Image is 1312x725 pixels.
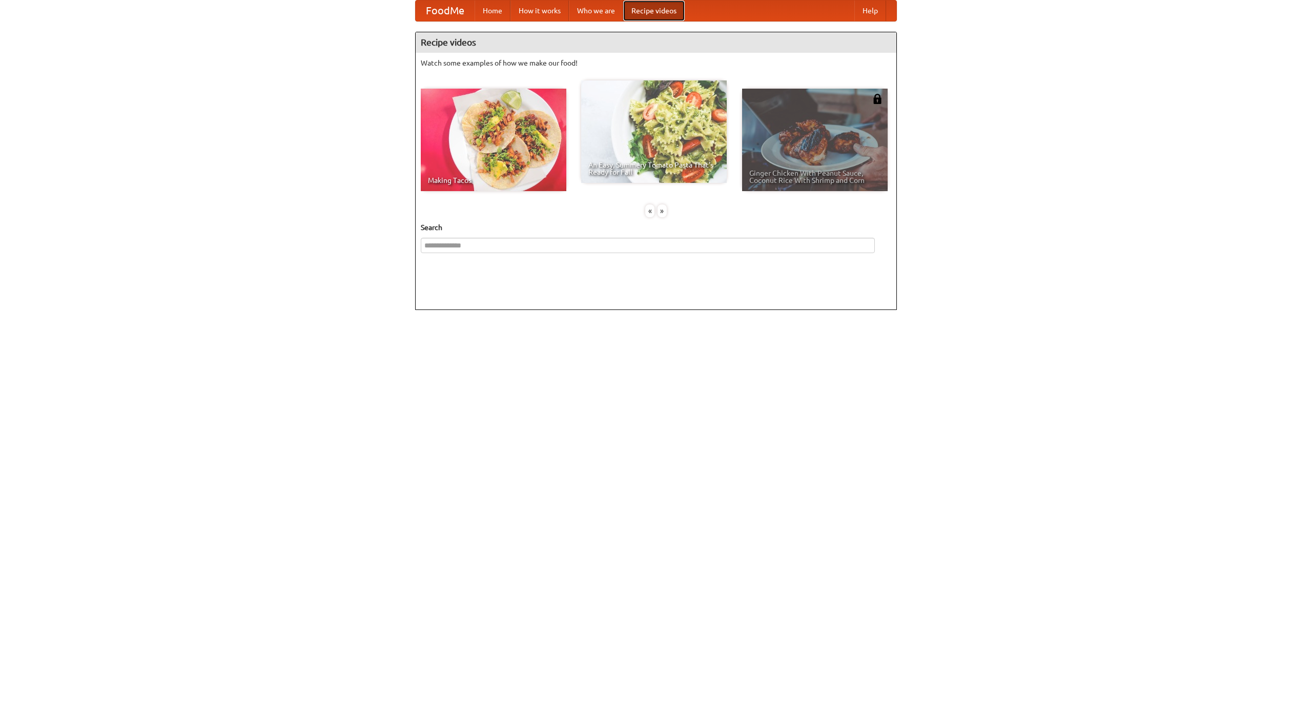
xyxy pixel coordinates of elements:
h4: Recipe videos [416,32,896,53]
a: Who we are [569,1,623,21]
a: Making Tacos [421,89,566,191]
a: How it works [510,1,569,21]
a: Home [475,1,510,21]
div: » [658,204,667,217]
a: Help [854,1,886,21]
h5: Search [421,222,891,233]
p: Watch some examples of how we make our food! [421,58,891,68]
img: 483408.png [872,94,883,104]
span: Making Tacos [428,177,559,184]
span: An Easy, Summery Tomato Pasta That's Ready for Fall [588,161,720,176]
a: FoodMe [416,1,475,21]
div: « [645,204,654,217]
a: Recipe videos [623,1,685,21]
a: An Easy, Summery Tomato Pasta That's Ready for Fall [581,80,727,183]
